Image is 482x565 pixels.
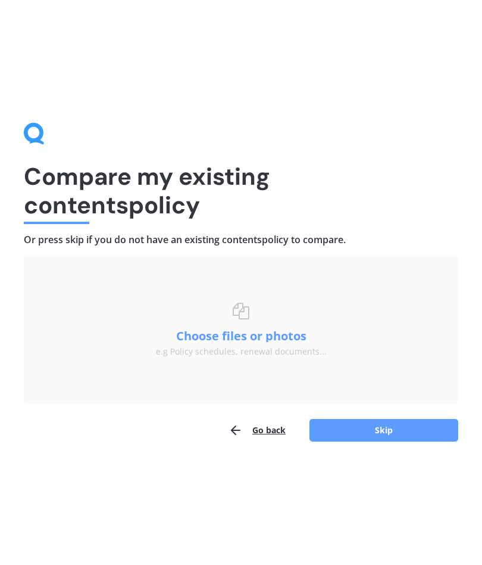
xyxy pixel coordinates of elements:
div: e.g Policy schedules, renewal documents... [156,347,327,357]
h1: Compare my existing contents policy [24,162,458,219]
button: Choose files or photos [167,330,315,342]
button: Go back [229,418,286,442]
button: Skip [309,419,458,442]
h4: Or press skip if you do not have an existing contents policy to compare. [24,234,458,246]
